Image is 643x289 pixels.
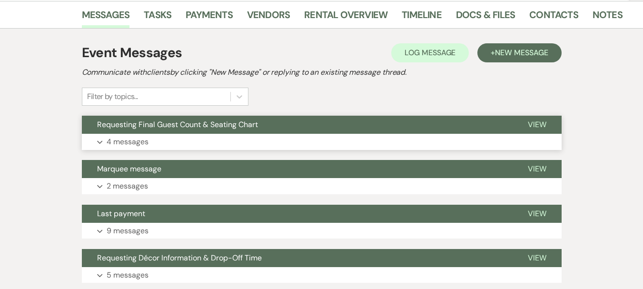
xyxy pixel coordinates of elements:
[82,116,513,134] button: Requesting Final Guest Count & Seating Chart
[477,43,561,62] button: +New Message
[528,164,546,174] span: View
[528,120,546,130] span: View
[144,7,171,28] a: Tasks
[82,7,130,28] a: Messages
[513,116,562,134] button: View
[82,249,513,267] button: Requesting Décor Information & Drop-Off Time
[186,7,233,28] a: Payments
[405,48,455,58] span: Log Message
[528,253,546,263] span: View
[82,223,562,239] button: 9 messages
[82,205,513,223] button: Last payment
[82,267,562,283] button: 5 messages
[304,7,387,28] a: Rental Overview
[495,48,548,58] span: New Message
[97,209,145,219] span: Last payment
[107,225,148,237] p: 9 messages
[97,253,262,263] span: Requesting Décor Information & Drop-Off Time
[82,134,562,150] button: 4 messages
[82,178,562,194] button: 2 messages
[82,67,562,78] h2: Communicate with clients by clicking "New Message" or replying to an existing message thread.
[107,136,148,148] p: 4 messages
[107,180,148,192] p: 2 messages
[97,120,258,130] span: Requesting Final Guest Count & Seating Chart
[513,205,562,223] button: View
[87,91,138,102] div: Filter by topics...
[593,7,623,28] a: Notes
[97,164,161,174] span: Marquee message
[247,7,290,28] a: Vendors
[513,160,562,178] button: View
[529,7,578,28] a: Contacts
[513,249,562,267] button: View
[391,43,469,62] button: Log Message
[82,43,182,63] h1: Event Messages
[82,160,513,178] button: Marquee message
[402,7,442,28] a: Timeline
[456,7,515,28] a: Docs & Files
[528,209,546,219] span: View
[107,269,148,281] p: 5 messages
